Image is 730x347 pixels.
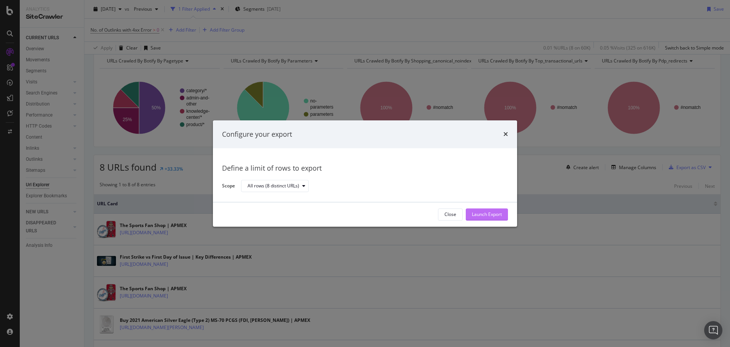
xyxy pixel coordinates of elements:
button: Close [438,208,463,221]
label: Scope [222,182,235,191]
div: Open Intercom Messenger [704,321,722,339]
div: Launch Export [472,211,502,218]
div: modal [213,120,517,227]
button: All rows (8 distinct URLs) [241,180,309,192]
button: Launch Export [466,208,508,221]
div: times [503,130,508,139]
div: Define a limit of rows to export [222,164,508,174]
div: Configure your export [222,130,292,139]
div: All rows (8 distinct URLs) [248,184,299,189]
div: Close [444,211,456,218]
